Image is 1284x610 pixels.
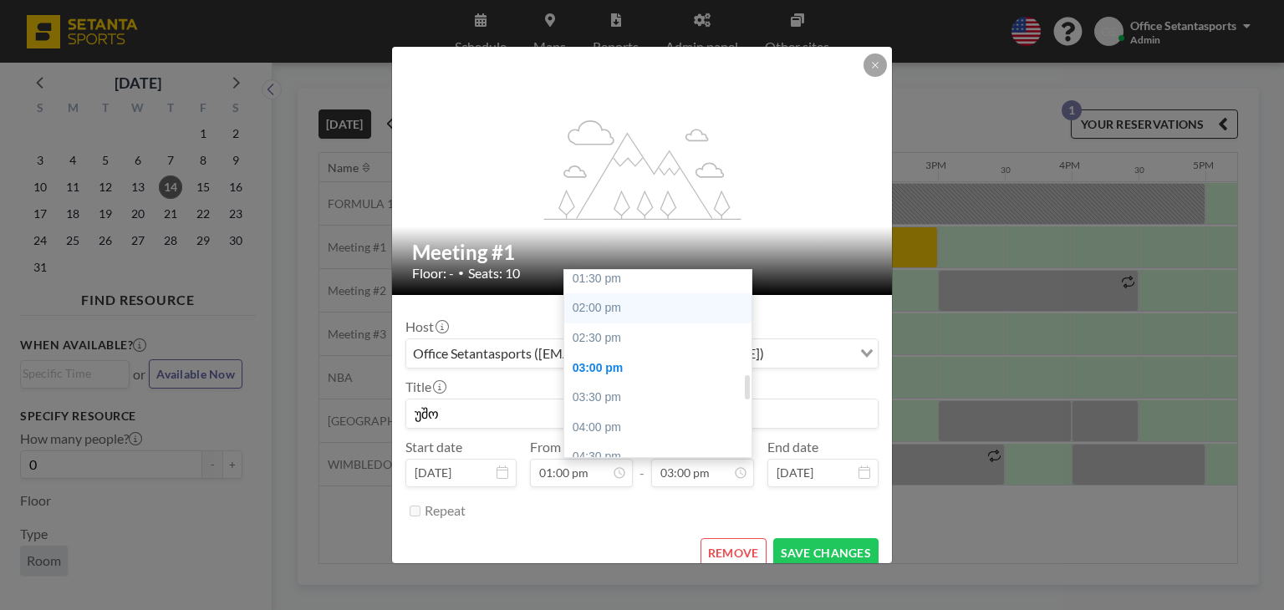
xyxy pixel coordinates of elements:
[458,267,464,279] span: •
[410,343,767,364] span: Office Setantasports ([EMAIL_ADDRESS][DOMAIN_NAME])
[564,442,760,472] div: 04:30 pm
[564,293,760,323] div: 02:00 pm
[468,265,520,282] span: Seats: 10
[564,353,760,384] div: 03:00 pm
[412,265,454,282] span: Floor: -
[406,339,878,368] div: Search for option
[769,343,850,364] input: Search for option
[773,538,879,567] button: SAVE CHANGES
[544,119,741,220] g: flex-grow: 1.2;
[767,439,818,455] label: End date
[405,379,445,395] label: Title
[530,439,561,455] label: From
[405,439,462,455] label: Start date
[564,383,760,413] div: 03:30 pm
[639,445,645,481] span: -
[405,318,447,335] label: Host
[406,399,878,428] input: (No title)
[425,502,466,519] label: Repeat
[564,323,760,353] div: 02:30 pm
[564,264,760,294] div: 01:30 pm
[412,240,874,265] h2: Meeting #1
[701,538,767,567] button: REMOVE
[564,413,760,443] div: 04:00 pm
